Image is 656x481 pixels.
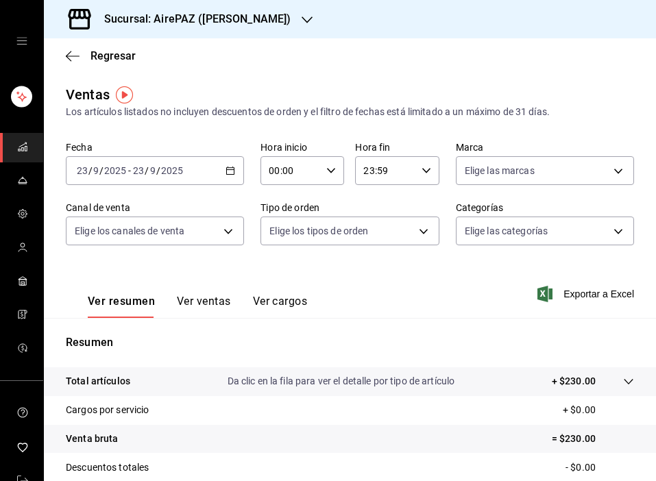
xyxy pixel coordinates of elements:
[88,165,93,176] span: /
[66,460,149,475] p: Descuentos totales
[465,164,535,177] span: Elige las marcas
[99,165,104,176] span: /
[116,86,133,103] img: Tooltip marker
[160,165,184,176] input: ----
[456,203,634,212] label: Categorías
[66,84,110,105] div: Ventas
[66,49,136,62] button: Regresar
[456,143,634,152] label: Marca
[552,432,634,446] p: = $230.00
[76,165,88,176] input: --
[66,403,149,417] p: Cargos por servicio
[260,143,344,152] label: Hora inicio
[149,165,156,176] input: --
[88,295,155,318] button: Ver resumen
[260,203,439,212] label: Tipo de orden
[66,432,118,446] p: Venta bruta
[269,224,368,238] span: Elige los tipos de orden
[93,165,99,176] input: --
[66,143,244,152] label: Fecha
[88,295,307,318] div: navigation tabs
[253,295,308,318] button: Ver cargos
[177,295,231,318] button: Ver ventas
[75,224,184,238] span: Elige los canales de venta
[104,165,127,176] input: ----
[228,374,455,388] p: Da clic en la fila para ver el detalle por tipo de artículo
[156,165,160,176] span: /
[90,49,136,62] span: Regresar
[563,403,634,417] p: + $0.00
[66,374,130,388] p: Total artículos
[355,143,439,152] label: Hora fin
[566,460,634,475] p: - $0.00
[93,11,291,27] h3: Sucursal: AirePAZ ([PERSON_NAME])
[16,36,27,47] button: open drawer
[540,286,634,302] button: Exportar a Excel
[66,203,244,212] label: Canal de venta
[552,374,596,388] p: + $230.00
[465,224,548,238] span: Elige las categorías
[132,165,145,176] input: --
[66,105,634,119] div: Los artículos listados no incluyen descuentos de orden y el filtro de fechas está limitado a un m...
[145,165,149,176] span: /
[66,334,634,351] p: Resumen
[128,165,131,176] span: -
